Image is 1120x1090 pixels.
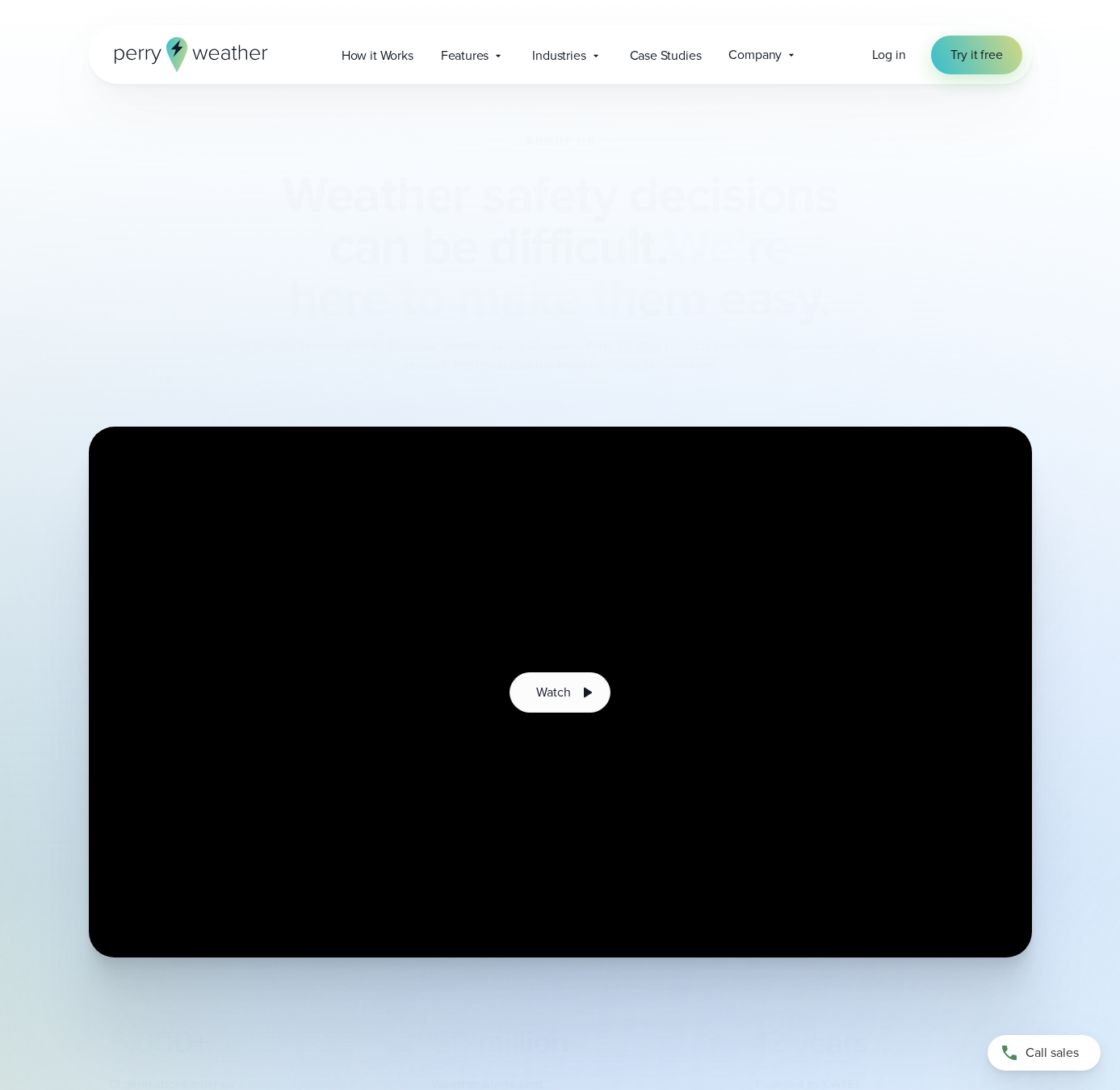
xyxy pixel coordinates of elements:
[536,683,570,702] span: Watch
[616,39,715,72] a: Case Studies
[510,672,610,713] button: Watch
[532,46,585,65] span: Industries
[1026,1043,1079,1063] span: Call sales
[328,39,427,72] a: How it Works
[441,46,489,65] span: Features
[630,46,702,65] span: Case Studies
[872,45,906,64] span: Log in
[988,1035,1101,1071] a: Call sales
[950,45,1002,65] span: Try it free
[342,46,413,65] span: How it Works
[872,45,906,65] a: Log in
[728,45,782,65] span: Company
[931,36,1021,74] a: Try it free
